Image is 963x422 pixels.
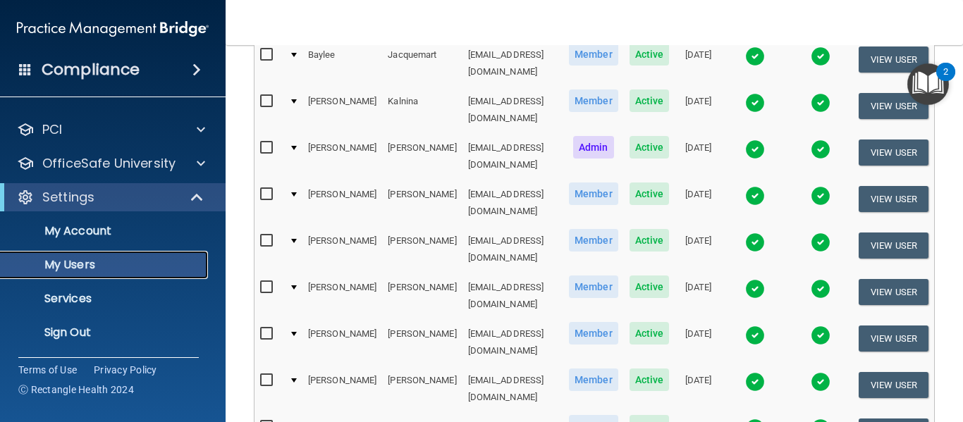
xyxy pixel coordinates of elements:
[675,180,722,226] td: [DATE]
[630,89,670,112] span: Active
[462,273,563,319] td: [EMAIL_ADDRESS][DOMAIN_NAME]
[9,258,202,272] p: My Users
[17,15,209,43] img: PMB logo
[675,273,722,319] td: [DATE]
[745,232,765,252] img: tick.e7d51cea.svg
[859,325,928,352] button: View User
[462,319,563,366] td: [EMAIL_ADDRESS][DOMAIN_NAME]
[462,133,563,180] td: [EMAIL_ADDRESS][DOMAIN_NAME]
[811,46,830,66] img: tick.e7d51cea.svg
[569,43,618,66] span: Member
[859,46,928,73] button: View User
[569,368,618,391] span: Member
[943,72,948,90] div: 2
[859,372,928,398] button: View User
[462,40,563,87] td: [EMAIL_ADDRESS][DOMAIN_NAME]
[302,366,382,412] td: [PERSON_NAME]
[630,368,670,391] span: Active
[675,319,722,366] td: [DATE]
[811,325,830,345] img: tick.e7d51cea.svg
[462,180,563,226] td: [EMAIL_ADDRESS][DOMAIN_NAME]
[569,182,618,205] span: Member
[382,87,462,133] td: Kalnina
[630,43,670,66] span: Active
[811,139,830,159] img: tick.e7d51cea.svg
[382,273,462,319] td: [PERSON_NAME]
[745,186,765,206] img: tick.e7d51cea.svg
[569,89,618,112] span: Member
[382,366,462,412] td: [PERSON_NAME]
[569,322,618,345] span: Member
[630,182,670,205] span: Active
[42,189,94,206] p: Settings
[18,383,134,397] span: Ⓒ Rectangle Health 2024
[462,366,563,412] td: [EMAIL_ADDRESS][DOMAIN_NAME]
[382,319,462,366] td: [PERSON_NAME]
[675,87,722,133] td: [DATE]
[302,319,382,366] td: [PERSON_NAME]
[462,226,563,273] td: [EMAIL_ADDRESS][DOMAIN_NAME]
[382,180,462,226] td: [PERSON_NAME]
[569,275,618,298] span: Member
[859,232,928,259] button: View User
[811,232,830,252] img: tick.e7d51cea.svg
[569,229,618,252] span: Member
[302,133,382,180] td: [PERSON_NAME]
[859,279,928,305] button: View User
[630,275,670,298] span: Active
[42,121,62,138] p: PCI
[675,366,722,412] td: [DATE]
[42,155,176,172] p: OfficeSafe University
[745,279,765,299] img: tick.e7d51cea.svg
[907,63,949,105] button: Open Resource Center, 2 new notifications
[859,186,928,212] button: View User
[675,40,722,87] td: [DATE]
[630,322,670,345] span: Active
[630,136,670,159] span: Active
[302,226,382,273] td: [PERSON_NAME]
[859,139,928,166] button: View User
[745,325,765,345] img: tick.e7d51cea.svg
[382,226,462,273] td: [PERSON_NAME]
[9,224,202,238] p: My Account
[745,372,765,392] img: tick.e7d51cea.svg
[17,155,205,172] a: OfficeSafe University
[811,93,830,113] img: tick.e7d51cea.svg
[94,363,157,377] a: Privacy Policy
[9,325,202,340] p: Sign Out
[302,40,382,87] td: Baylee
[17,189,204,206] a: Settings
[382,40,462,87] td: Jacquemart
[462,87,563,133] td: [EMAIL_ADDRESS][DOMAIN_NAME]
[382,133,462,180] td: [PERSON_NAME]
[745,46,765,66] img: tick.e7d51cea.svg
[630,229,670,252] span: Active
[675,226,722,273] td: [DATE]
[302,273,382,319] td: [PERSON_NAME]
[302,87,382,133] td: [PERSON_NAME]
[859,93,928,119] button: View User
[42,60,140,80] h4: Compliance
[745,93,765,113] img: tick.e7d51cea.svg
[811,186,830,206] img: tick.e7d51cea.svg
[675,133,722,180] td: [DATE]
[302,180,382,226] td: [PERSON_NAME]
[18,363,77,377] a: Terms of Use
[9,292,202,306] p: Services
[573,136,614,159] span: Admin
[811,372,830,392] img: tick.e7d51cea.svg
[17,121,205,138] a: PCI
[811,279,830,299] img: tick.e7d51cea.svg
[745,139,765,159] img: tick.e7d51cea.svg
